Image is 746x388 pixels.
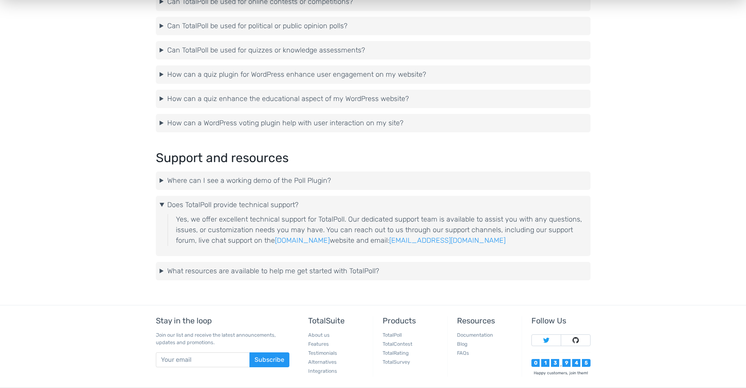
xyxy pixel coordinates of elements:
[156,316,289,325] h5: Stay in the loop
[176,214,587,246] p: Yes, we offer excellent technical support for TotalPoll. Our dedicated support team is available ...
[383,359,410,365] a: TotalSurvey
[275,236,330,245] a: [DOMAIN_NAME]
[160,266,587,276] summary: What resources are available to help me get started with TotalPoll?
[308,359,337,365] a: Alternatives
[531,359,540,367] div: 0
[308,350,337,356] a: Testimonials
[249,352,289,367] button: Subscribe
[457,316,516,325] h5: Resources
[551,359,559,367] div: 3
[389,236,506,245] a: [EMAIL_ADDRESS][DOMAIN_NAME]
[160,45,587,56] summary: Can TotalPoll be used for quizzes or knowledge assessments?
[531,370,590,376] div: Happy customers, join them!
[383,350,409,356] a: TotalRating
[308,368,337,374] a: Integrations
[541,359,549,367] div: 1
[383,316,441,325] h5: Products
[160,175,587,186] summary: Where can I see a working demo of the Poll Plugin?
[308,341,329,347] a: Features
[582,359,590,367] div: 5
[457,332,493,338] a: Documentation
[457,341,468,347] a: Blog
[156,331,289,346] p: Join our list and receive the latest announcements, updates and promotions.
[156,151,591,165] h2: Support and resources
[543,337,549,343] img: Follow TotalSuite on Twitter
[160,21,587,31] summary: Can TotalPoll be used for political or public opinion polls?
[160,200,587,210] summary: Does TotalPoll provide technical support?
[457,350,469,356] a: FAQs
[156,352,250,367] input: Your email
[160,118,587,128] summary: How can a WordPress voting plugin help with user interaction on my site?
[573,337,579,343] img: Follow TotalSuite on Github
[531,316,590,325] h5: Follow Us
[308,316,367,325] h5: TotalSuite
[572,359,580,367] div: 4
[562,359,571,367] div: 9
[559,362,562,367] div: ,
[160,94,587,104] summary: How can a quiz enhance the educational aspect of my WordPress website?
[383,341,412,347] a: TotalContest
[308,332,330,338] a: About us
[160,69,587,80] summary: How can a quiz plugin for WordPress enhance user engagement on my website?
[383,332,402,338] a: TotalPoll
